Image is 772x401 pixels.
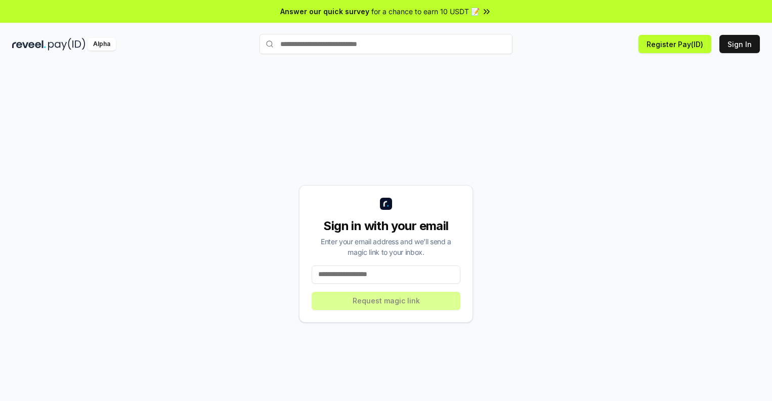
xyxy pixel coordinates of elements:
div: Sign in with your email [312,218,460,234]
button: Sign In [719,35,760,53]
button: Register Pay(ID) [638,35,711,53]
img: reveel_dark [12,38,46,51]
span: Answer our quick survey [280,6,369,17]
div: Alpha [88,38,116,51]
div: Enter your email address and we’ll send a magic link to your inbox. [312,236,460,257]
img: pay_id [48,38,85,51]
img: logo_small [380,198,392,210]
span: for a chance to earn 10 USDT 📝 [371,6,480,17]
